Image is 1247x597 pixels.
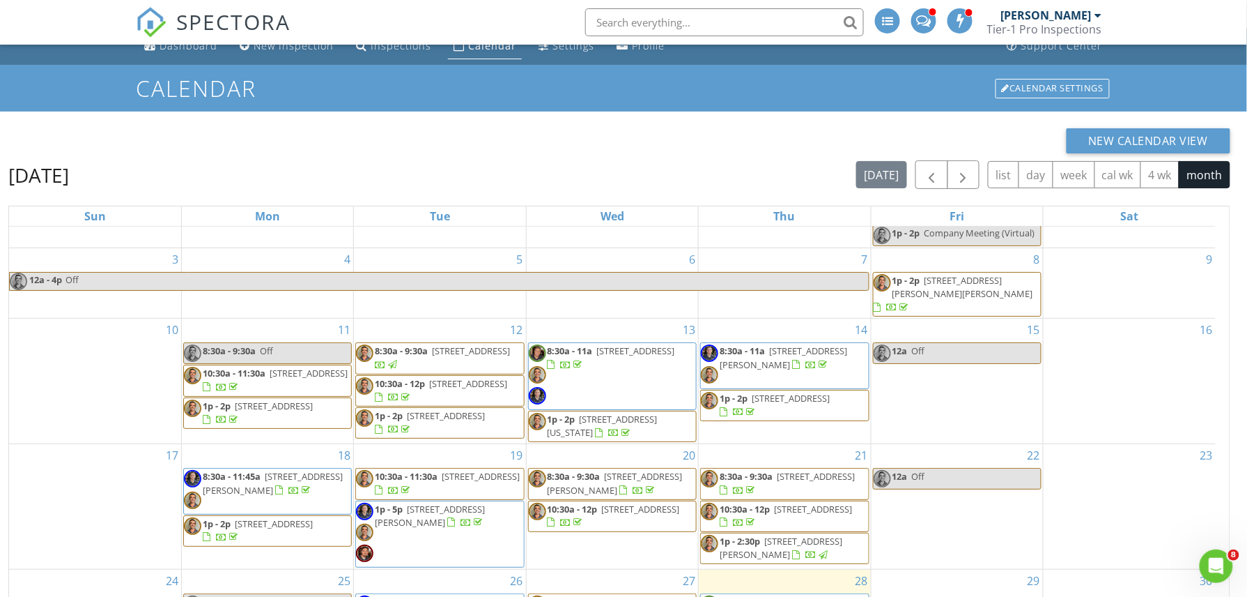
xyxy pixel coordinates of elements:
td: Go to August 11, 2025 [181,319,353,444]
a: Support Center [1002,33,1108,59]
img: adam_head_shot_2.png [356,377,373,395]
a: Go to August 16, 2025 [1198,319,1216,341]
img: adam_head_shot_2.png [184,517,201,535]
a: 8:30a - 9:30a [STREET_ADDRESS] [375,345,510,370]
td: Go to August 23, 2025 [1044,444,1216,570]
span: 1p - 2p [720,392,748,405]
img: adam_head_shot_2.png [701,470,718,488]
button: [DATE] [856,161,907,188]
img: sean_headshot.png [356,503,373,520]
td: Go to August 21, 2025 [699,444,871,570]
a: Go to August 3, 2025 [169,248,181,271]
span: 1p - 2p [203,517,231,530]
a: Go to August 29, 2025 [1025,570,1043,592]
img: adam_head_shot_2.png [874,345,891,362]
span: SPECTORA [176,7,291,36]
img: The Best Home Inspection Software - Spectora [136,7,166,38]
img: adam_head_shot_2.png [529,470,546,488]
span: [STREET_ADDRESS][US_STATE] [548,413,658,439]
a: 1p - 2:30p [STREET_ADDRESS][PERSON_NAME] [700,533,869,564]
img: adam_head_shot_2.png [701,535,718,552]
a: 1p - 2p [STREET_ADDRESS] [183,515,352,547]
td: Go to August 12, 2025 [354,319,526,444]
span: 8:30a - 9:30a [548,470,601,483]
img: adam_head_shot_2.png [184,492,201,509]
a: Go to August 10, 2025 [163,319,181,341]
a: Go to August 9, 2025 [1204,248,1216,271]
a: Inspections [350,33,437,59]
span: 8:30a - 9:30a [203,345,256,357]
img: sean_headshot.png [184,470,201,488]
a: Go to August 8, 2025 [1031,248,1043,271]
a: Go to August 28, 2025 [853,570,871,592]
a: 1p - 2p [STREET_ADDRESS] [355,407,524,439]
a: Go to August 21, 2025 [853,444,871,467]
a: 8:30a - 9:30a [STREET_ADDRESS] [720,470,855,496]
a: Go to August 14, 2025 [853,319,871,341]
td: Go to August 10, 2025 [9,319,181,444]
span: [STREET_ADDRESS][PERSON_NAME][PERSON_NAME] [892,274,1033,300]
a: 1p - 5p [STREET_ADDRESS][PERSON_NAME] [355,501,524,568]
img: sean_headshot.png [529,387,546,405]
a: SPECTORA [136,19,291,48]
span: [STREET_ADDRESS] [407,409,485,422]
img: adam_head_shot_2.png [701,503,718,520]
button: list [988,161,1019,188]
img: adam_head_shot_2.png [184,345,201,362]
img: adam_head_shot_2.png [874,470,891,488]
a: 1p - 2p [STREET_ADDRESS] [203,517,313,543]
span: 1p - 2p [203,400,231,412]
span: Off [912,345,925,357]
a: Go to August 27, 2025 [680,570,698,592]
img: adam_head_shot_2.png [356,524,373,541]
a: 10:30a - 11:30a [STREET_ADDRESS] [203,367,348,393]
td: Go to August 20, 2025 [526,444,698,570]
a: 8:30a - 9:30a [STREET_ADDRESS][PERSON_NAME] [548,470,683,496]
img: adam_head_shot_2.png [529,366,546,384]
div: Settings [552,39,594,52]
a: 1p - 2p [STREET_ADDRESS] [203,400,313,425]
img: adam_head_shot_2.png [356,409,373,427]
span: 8:30a - 11a [720,345,765,357]
a: 1p - 2p [STREET_ADDRESS][US_STATE] [528,411,697,442]
span: 10:30a - 11:30a [375,470,437,483]
img: adam_head_shot_2.png [701,392,718,409]
a: 1p - 2p [STREET_ADDRESS] [720,392,830,418]
a: 8:30a - 11a [STREET_ADDRESS] [528,342,697,410]
button: week [1053,161,1095,188]
a: Sunday [82,206,109,226]
img: sean_headshot.png [701,345,718,362]
a: Go to August 13, 2025 [680,319,698,341]
div: Calendar Settings [996,79,1110,98]
span: [STREET_ADDRESS] [235,400,313,412]
span: 10:30a - 11:30a [203,367,265,379]
a: Go to August 11, 2025 [335,319,353,341]
a: Go to August 24, 2025 [163,570,181,592]
td: Go to August 19, 2025 [354,444,526,570]
span: 8:30a - 11a [548,345,593,357]
td: Go to August 3, 2025 [9,248,181,319]
div: Support Center [1021,39,1103,52]
input: Search everything... [585,8,864,36]
iframe: Intercom live chat [1200,550,1233,583]
span: [STREET_ADDRESS] [602,503,680,515]
span: [STREET_ADDRESS][PERSON_NAME] [720,345,847,370]
span: 1p - 2:30p [720,535,760,547]
div: New Inspection [254,39,334,52]
div: Inspections [371,39,431,52]
a: Go to August 7, 2025 [859,248,871,271]
a: 1p - 2p [STREET_ADDRESS] [700,390,869,421]
a: Go to August 20, 2025 [680,444,698,467]
img: adam_head_shot_2.png [701,366,718,384]
a: Go to August 4, 2025 [341,248,353,271]
a: 10:30a - 11:30a [STREET_ADDRESS] [375,470,520,496]
span: 8:30a - 9:30a [720,470,773,483]
a: 10:30a - 12p [STREET_ADDRESS] [700,501,869,532]
td: Go to August 6, 2025 [526,248,698,319]
a: Go to August 19, 2025 [508,444,526,467]
div: Tier-1 Pro Inspections [987,22,1102,36]
div: [PERSON_NAME] [1001,8,1092,22]
a: 8:30a - 9:30a [STREET_ADDRESS] [700,468,869,499]
a: 10:30a - 12p [STREET_ADDRESS] [375,377,507,403]
td: Go to August 4, 2025 [181,248,353,319]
